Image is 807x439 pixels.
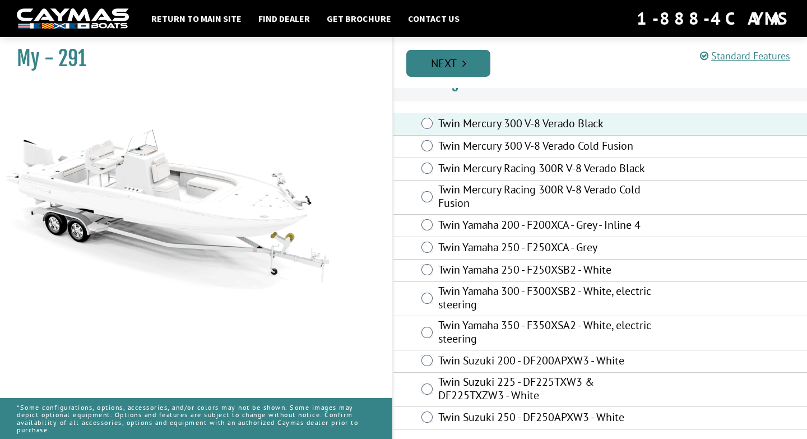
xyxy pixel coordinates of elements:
[438,318,660,348] label: Twin Yamaha 350 - F350XSA2 - White, electric steering
[637,6,790,31] div: 1-888-4CAYMAS
[438,375,660,405] label: Twin Suzuki 225 - DF225TXW3 & DF225TXZW3 - White
[438,284,660,314] label: Twin Yamaha 300 - F300XSB2 - White, electric steering
[438,241,660,257] label: Twin Yamaha 250 - F250XCA - Grey
[438,354,660,370] label: Twin Suzuki 200 - DF200APXW3 - White
[438,218,660,234] label: Twin Yamaha 200 - F200XCA - Grey - Inline 4
[146,11,247,26] a: Return to main site
[438,161,660,178] label: Twin Mercury Racing 300R V-8 Verado Black
[438,139,660,155] label: Twin Mercury 300 V-8 Verado Cold Fusion
[17,398,375,439] p: *Some configurations, options, accessories, and/or colors may not be shown. Some images may depic...
[438,117,660,133] label: Twin Mercury 300 V-8 Verado Black
[438,183,660,212] label: Twin Mercury Racing 300R V-8 Verado Cold Fusion
[253,11,316,26] a: Find Dealer
[438,410,660,427] label: Twin Suzuki 250 - DF250APXW3 - White
[403,48,807,77] ul: Pagination
[406,50,490,77] a: Next
[17,46,364,71] h1: My - 291
[17,8,129,29] img: white-logo-c9c8dbefe5ff5ceceb0f0178aa75bf4bb51f6bca0971e226c86eb53dfe498488.png
[321,11,397,26] a: Get Brochure
[700,49,790,62] a: Standard Features
[402,11,465,26] a: Contact Us
[438,263,660,279] label: Twin Yamaha 250 - F250XSB2 - White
